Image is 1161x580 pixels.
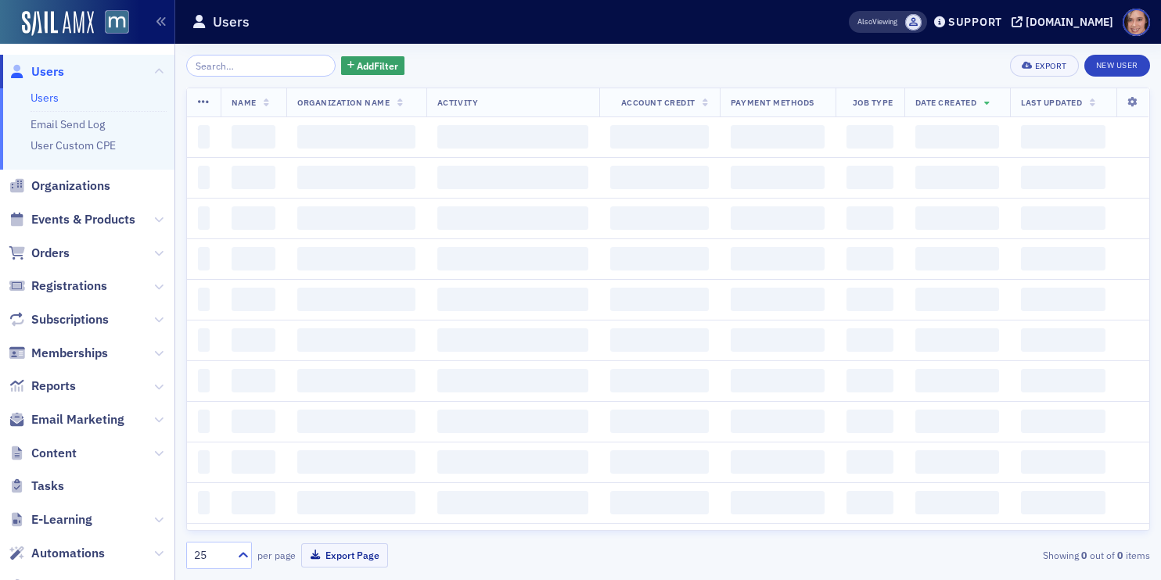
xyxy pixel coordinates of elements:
span: ‌ [915,491,999,514]
button: AddFilter [341,56,405,76]
a: Reports [9,378,76,395]
div: Support [948,15,1002,29]
span: ‌ [198,328,210,352]
strong: 0 [1115,548,1126,562]
span: ‌ [846,247,893,270]
span: Reports [31,378,76,395]
span: ‌ [915,328,999,352]
span: ‌ [610,369,709,392]
span: ‌ [846,450,893,474]
span: ‌ [610,328,709,352]
span: ‌ [198,206,210,230]
span: ‌ [731,247,825,270]
span: ‌ [198,491,210,514]
a: Registrations [9,277,107,295]
span: Organizations [31,177,110,195]
span: Activity [437,97,478,108]
span: ‌ [610,288,709,311]
span: Subscriptions [31,311,109,328]
span: Payment Methods [731,97,814,108]
div: Export [1035,62,1067,70]
span: ‌ [1021,125,1105,149]
span: ‌ [915,410,999,433]
button: Export Page [301,543,388,567]
span: ‌ [297,166,415,189]
img: SailAMX [22,11,94,36]
span: ‌ [915,369,999,392]
span: ‌ [297,410,415,433]
a: E-Learning [9,511,92,528]
a: Tasks [9,478,64,495]
span: Events & Products [31,211,135,228]
span: ‌ [198,125,210,149]
span: ‌ [846,288,893,311]
span: ‌ [198,410,210,433]
a: Subscriptions [9,311,109,328]
span: Automations [31,545,105,562]
span: ‌ [731,166,825,189]
span: ‌ [915,247,999,270]
span: ‌ [610,491,709,514]
span: ‌ [731,369,825,392]
input: Search… [186,55,336,77]
span: ‌ [297,206,415,230]
span: ‌ [1021,410,1105,433]
span: ‌ [1021,491,1105,514]
span: ‌ [846,206,893,230]
span: ‌ [232,288,276,311]
span: ‌ [846,491,893,514]
button: Export [1010,55,1078,77]
a: Orders [9,245,70,262]
label: per page [257,548,296,562]
span: ‌ [1021,450,1105,474]
span: ‌ [731,491,825,514]
span: ‌ [437,369,588,392]
span: ‌ [198,166,210,189]
span: ‌ [915,450,999,474]
span: ‌ [1021,288,1105,311]
span: Users [31,63,64,81]
span: Justin Chase [905,14,922,30]
a: Content [9,445,77,462]
span: ‌ [297,125,415,149]
span: Last Updated [1021,97,1082,108]
span: ‌ [232,328,276,352]
span: ‌ [846,125,893,149]
span: ‌ [731,125,825,149]
span: ‌ [232,166,276,189]
span: ‌ [610,125,709,149]
span: ‌ [1021,247,1105,270]
span: ‌ [198,288,210,311]
span: ‌ [731,450,825,474]
span: ‌ [437,166,588,189]
div: 25 [194,547,228,564]
span: ‌ [437,206,588,230]
a: Email Marketing [9,411,124,428]
span: Content [31,445,77,462]
span: ‌ [232,450,276,474]
span: ‌ [232,125,276,149]
span: Name [232,97,257,108]
img: SailAMX [105,10,129,34]
span: ‌ [1021,166,1105,189]
span: ‌ [297,450,415,474]
span: ‌ [1021,369,1105,392]
span: Registrations [31,277,107,295]
div: Showing out of items [839,548,1150,562]
a: Events & Products [9,211,135,228]
a: Automations [9,545,105,562]
span: ‌ [232,491,276,514]
a: View Homepage [94,10,129,37]
span: E-Learning [31,511,92,528]
span: ‌ [232,410,276,433]
span: ‌ [846,328,893,352]
span: ‌ [610,247,709,270]
span: ‌ [731,288,825,311]
span: ‌ [1021,206,1105,230]
span: ‌ [437,410,588,433]
h1: Users [213,13,250,31]
a: Email Send Log [31,117,105,131]
div: [DOMAIN_NAME] [1026,15,1113,29]
span: ‌ [297,369,415,392]
a: Users [9,63,64,81]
